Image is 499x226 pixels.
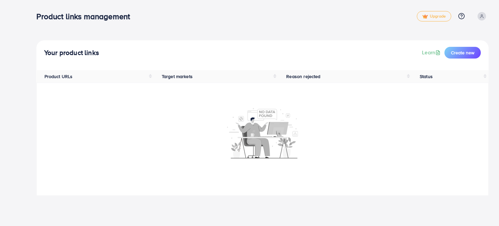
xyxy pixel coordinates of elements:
span: Create new [451,49,474,56]
img: tick [422,14,428,19]
span: Upgrade [422,14,446,19]
span: Reason rejected [286,73,320,80]
span: Product URLs [45,73,73,80]
h3: Product links management [36,12,135,21]
h4: Your product links [44,49,99,57]
img: No account [227,107,298,158]
a: tickUpgrade [417,11,451,21]
a: Learn [422,49,442,56]
button: Create new [444,47,481,59]
span: Target markets [162,73,193,80]
span: Status [420,73,433,80]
